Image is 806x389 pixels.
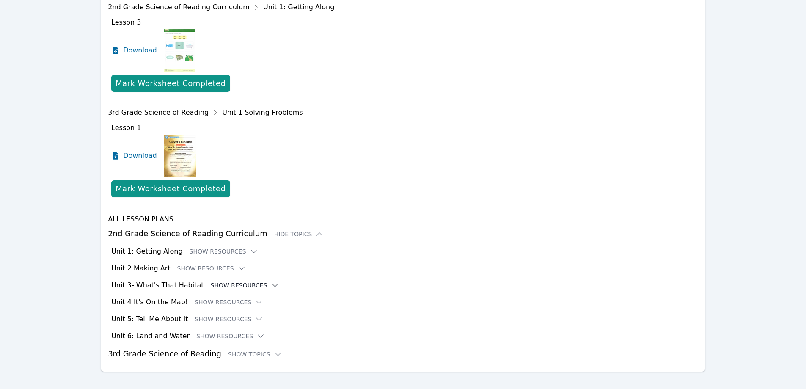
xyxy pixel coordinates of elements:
span: Download [123,45,157,55]
h3: Unit 2 Making Art [111,263,170,273]
div: Mark Worksheet Completed [116,77,226,89]
div: Mark Worksheet Completed [116,183,226,195]
img: Lesson 3 [164,29,195,72]
button: Show Resources [196,332,265,340]
h3: Unit 4 It's On the Map! [111,297,188,307]
span: Lesson 1 [111,124,141,132]
h3: 3rd Grade Science of Reading [108,348,698,360]
a: Download [111,135,157,177]
span: Lesson 3 [111,18,141,26]
img: Lesson 1 [164,135,196,177]
button: Show Resources [177,264,246,273]
button: Show Resources [195,298,263,306]
h3: Unit 6: Land and Water [111,331,190,341]
button: Hide Topics [274,230,324,238]
a: Download [111,29,157,72]
h3: Unit 5: Tell Me About It [111,314,188,324]
h3: 2nd Grade Science of Reading Curriculum [108,228,698,240]
h3: Unit 1: Getting Along [111,246,182,257]
button: Show Resources [195,315,263,323]
div: 3rd Grade Science of Reading Unit 1 Solving Problems [108,106,334,119]
span: Download [123,151,157,161]
button: Show Topics [228,350,282,359]
button: Mark Worksheet Completed [111,180,230,197]
button: Show Resources [211,281,279,290]
div: 2nd Grade Science of Reading Curriculum Unit 1: Getting Along [108,0,334,14]
h3: Unit 3- What's That Habitat [111,280,204,290]
button: Mark Worksheet Completed [111,75,230,92]
h4: All Lesson Plans [108,214,698,224]
button: Show Resources [190,247,258,256]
